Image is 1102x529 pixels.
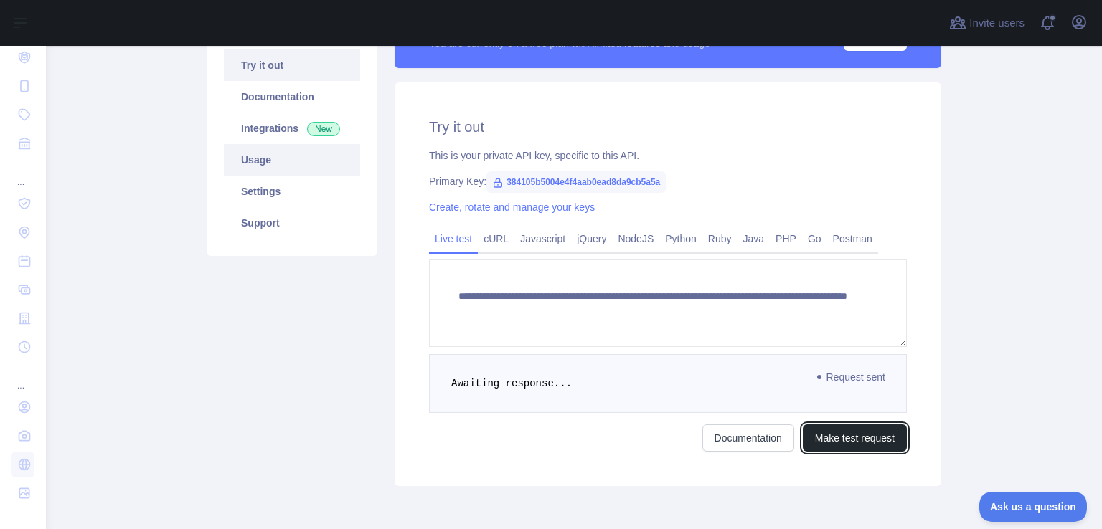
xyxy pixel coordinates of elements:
[514,227,571,250] a: Javascript
[571,227,612,250] a: jQuery
[946,11,1027,34] button: Invite users
[451,378,572,389] span: Awaiting response...
[429,227,478,250] a: Live test
[659,227,702,250] a: Python
[11,159,34,188] div: ...
[802,227,827,250] a: Go
[979,492,1088,522] iframe: Toggle Customer Support
[969,15,1025,32] span: Invite users
[224,176,360,207] a: Settings
[803,424,907,452] button: Make test request
[811,368,893,386] span: Request sent
[224,207,360,239] a: Support
[486,171,666,193] span: 384105b5004e4f4aab0ead8da9cb5a5a
[702,424,794,452] a: Documentation
[224,113,360,144] a: Integrations New
[11,363,34,391] div: ...
[224,81,360,113] a: Documentation
[429,148,907,163] div: This is your private API key, specific to this API.
[307,122,340,136] span: New
[612,227,659,250] a: NodeJS
[224,144,360,176] a: Usage
[429,174,907,189] div: Primary Key:
[224,49,360,81] a: Try it out
[478,227,514,250] a: cURL
[738,227,771,250] a: Java
[827,227,878,250] a: Postman
[702,227,738,250] a: Ruby
[429,201,595,213] a: Create, rotate and manage your keys
[770,227,802,250] a: PHP
[429,117,907,137] h2: Try it out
